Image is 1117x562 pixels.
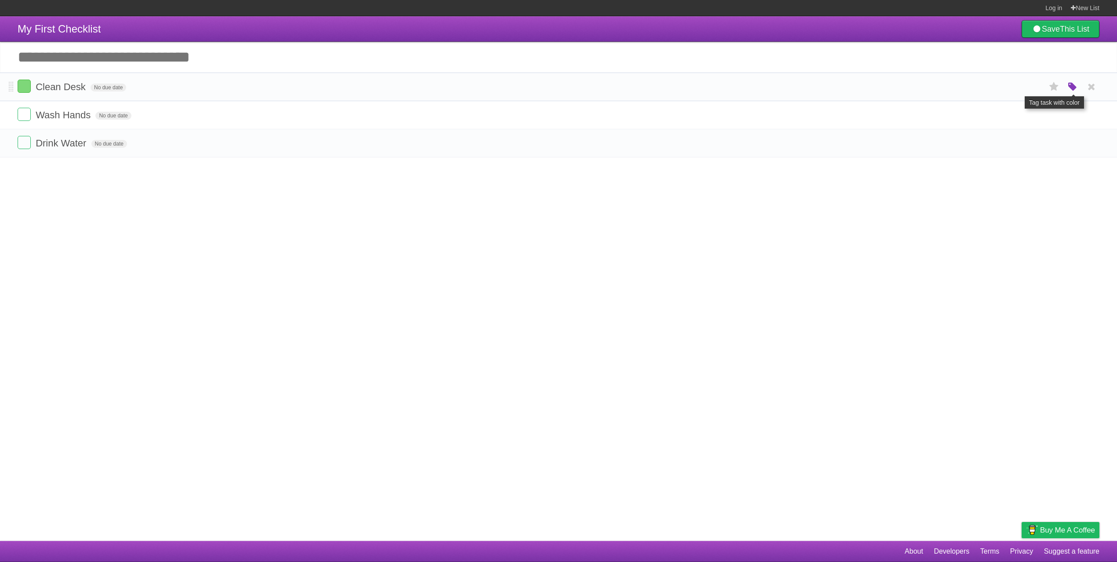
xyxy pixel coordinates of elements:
[18,108,31,121] label: Done
[18,23,101,35] span: My First Checklist
[36,109,93,120] span: Wash Hands
[91,140,127,148] span: No due date
[1060,25,1089,33] b: This List
[980,543,1000,560] a: Terms
[1022,522,1099,538] a: Buy me a coffee
[1022,20,1099,38] a: SaveThis List
[934,543,969,560] a: Developers
[1010,543,1033,560] a: Privacy
[1044,543,1099,560] a: Suggest a feature
[905,543,923,560] a: About
[91,84,126,91] span: No due date
[95,112,131,120] span: No due date
[1026,522,1038,537] img: Buy me a coffee
[36,138,88,149] span: Drink Water
[18,136,31,149] label: Done
[36,81,88,92] span: Clean Desk
[1040,522,1095,538] span: Buy me a coffee
[18,80,31,93] label: Done
[1046,80,1062,94] label: Star task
